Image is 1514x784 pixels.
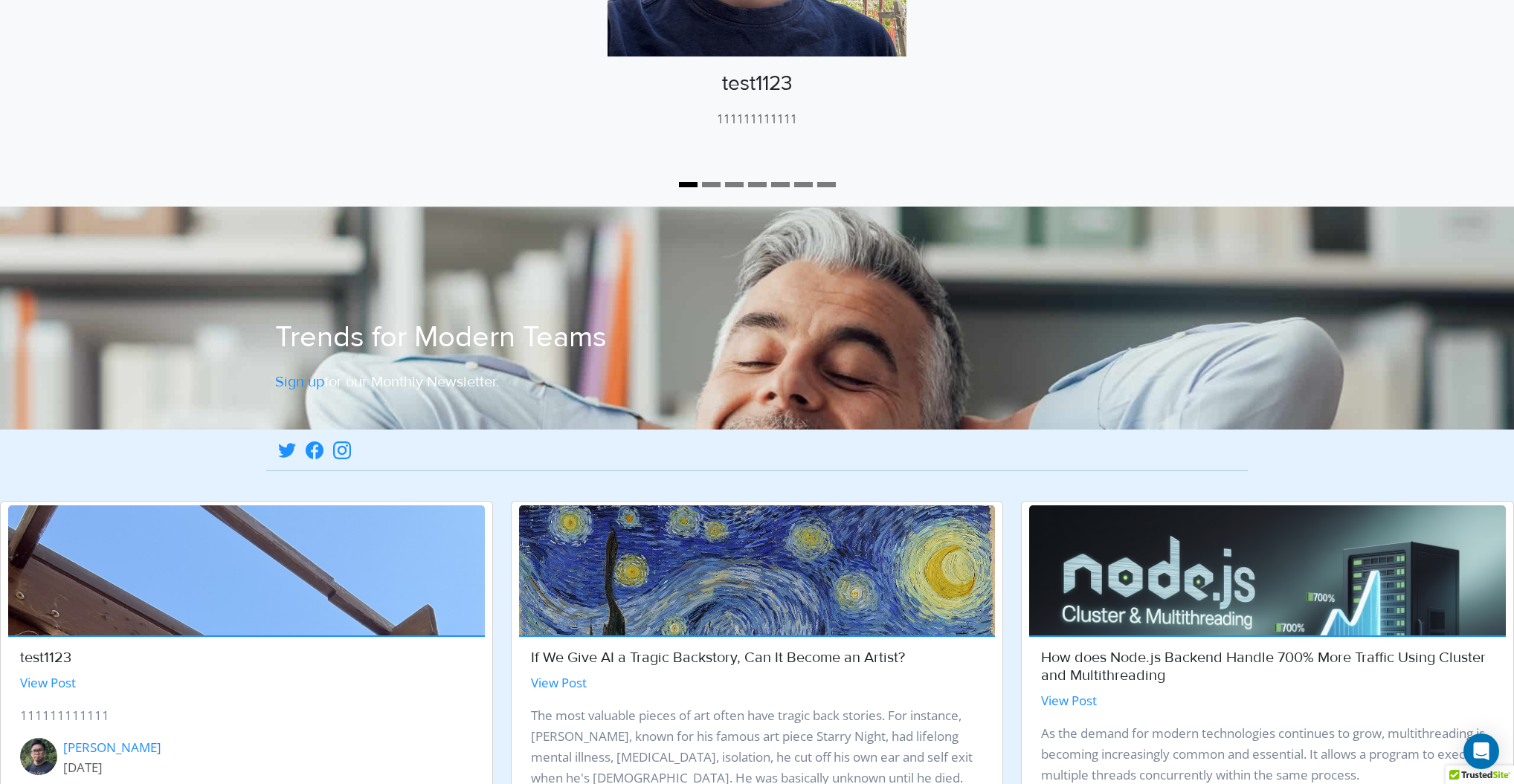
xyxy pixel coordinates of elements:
h5: How does Node.js Backend Handle 700% More Traffic Using Cluster and Multithreading [1041,649,1494,684]
h5: for our Monthly Newsletter. [275,373,830,391]
a: [PERSON_NAME] [63,738,161,757]
img: image of How does Node.js Backend Handle 700% More Traffic Using Cluster and Multithreading [1029,505,1506,772]
a: View Post [1041,692,1097,709]
h1: Trends for Modern Teams [275,320,830,355]
a: View Post [20,674,76,691]
p: [DATE] [63,757,161,778]
a: View Post [531,674,587,691]
p: 111111111111 [275,108,1239,135]
h5: test1123 [20,649,473,667]
h5: If We Give AI a Tragic Backstory, Can It Become an Artist? [531,649,984,667]
h3: test1123 [275,71,1239,97]
img: image of Lanhui Chen [20,738,57,775]
div: Open Intercom Messenger [1463,733,1499,769]
p: 111111111111 [20,705,473,726]
a: Sign up [275,373,324,391]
